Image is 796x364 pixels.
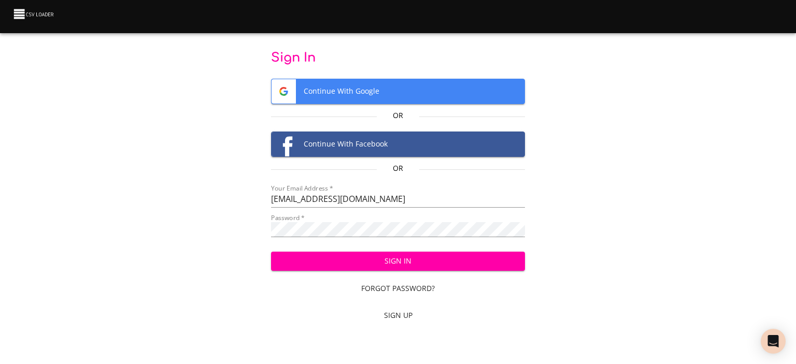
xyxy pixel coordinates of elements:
[271,306,525,325] a: Sign Up
[275,309,521,322] span: Sign Up
[272,132,296,156] img: Facebook logo
[271,79,525,104] button: Google logoContinue With Google
[271,279,525,298] a: Forgot Password?
[761,329,786,354] div: Open Intercom Messenger
[377,110,419,121] p: Or
[272,132,525,156] span: Continue With Facebook
[271,252,525,271] button: Sign In
[271,185,333,192] label: Your Email Address
[272,79,296,104] img: Google logo
[279,255,517,268] span: Sign In
[377,163,419,173] p: Or
[271,132,525,157] button: Facebook logoContinue With Facebook
[272,79,525,104] span: Continue With Google
[271,50,525,66] p: Sign In
[275,282,521,295] span: Forgot Password?
[12,7,56,21] img: CSV Loader
[271,215,305,221] label: Password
